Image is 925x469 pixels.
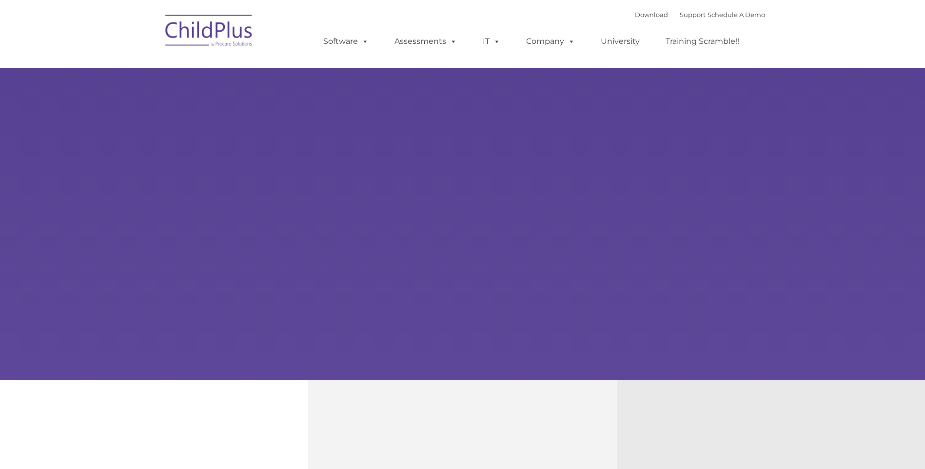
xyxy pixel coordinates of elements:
a: Download [635,11,668,19]
a: Software [314,32,378,51]
font: | [635,11,765,19]
a: Schedule A Demo [708,11,765,19]
a: University [591,32,649,51]
a: IT [473,32,510,51]
img: ChildPlus by Procare Solutions [160,8,258,57]
a: Training Scramble!! [656,32,749,51]
a: Assessments [385,32,467,51]
a: Support [680,11,706,19]
a: Company [516,32,585,51]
